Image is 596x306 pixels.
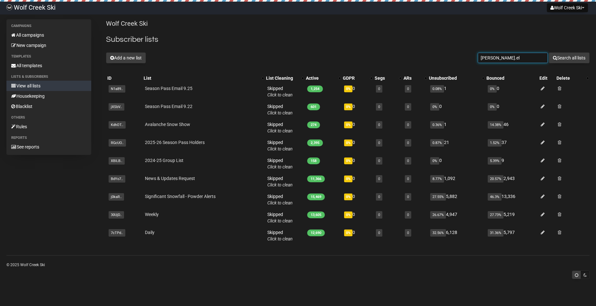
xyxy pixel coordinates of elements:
[145,104,192,109] a: Season Pass Email 9.22
[267,176,293,187] span: Skipped
[145,212,159,217] a: Weekly
[344,139,352,146] span: 0%
[485,74,538,83] th: Bounced: No sort applied, sorting is disabled
[485,83,538,101] td: 0
[142,74,265,83] th: List: No sort applied, activate to apply an ascending sort
[538,74,555,83] th: Edit: No sort applied, sorting is disabled
[488,121,503,129] span: 14.38%
[488,175,503,183] span: 20.57%
[344,157,352,164] span: 0%
[428,83,485,101] td: 1
[6,114,91,122] li: Others
[555,74,590,83] th: Delete: No sort applied, activate to apply an ascending sort
[307,122,320,128] span: 274
[378,195,380,199] a: 0
[342,137,373,155] td: 0
[267,236,293,241] a: Click to clean
[144,75,258,81] div: List
[429,75,479,81] div: Unsubscribed
[378,87,380,91] a: 0
[342,191,373,209] td: 0
[485,191,538,209] td: 13,336
[306,75,335,81] div: Active
[267,212,293,223] span: Skipped
[109,157,125,165] span: XBILB..
[428,101,485,119] td: 0
[549,52,590,63] button: Search all lists
[342,209,373,227] td: 0
[267,194,293,205] span: Skipped
[404,75,421,81] div: ARs
[407,123,409,127] a: 0
[145,122,190,127] a: Avalanche Snow Show
[267,158,293,169] span: Skipped
[485,155,538,173] td: 9
[430,193,446,201] span: 27.55%
[6,53,91,60] li: Templates
[307,212,325,218] span: 13,605
[488,85,497,93] span: 0%
[307,157,320,164] span: 158
[106,74,142,83] th: ID: No sort applied, sorting is disabled
[344,194,352,200] span: 0%
[305,74,342,83] th: Active: No sort applied, activate to apply an ascending sort
[430,229,446,237] span: 32.56%
[6,101,91,112] a: Blacklist
[488,139,502,147] span: 1.52%
[109,139,126,147] span: RGcUO..
[488,211,503,219] span: 27.73%
[344,175,352,182] span: 0%
[428,119,485,137] td: 1
[6,261,590,268] p: © 2025 Wolf Creek Ski
[6,40,91,50] a: New campaign
[378,105,380,109] a: 0
[407,231,409,235] a: 0
[307,85,323,92] span: 1,254
[344,212,352,218] span: 0%
[488,103,497,111] span: 0%
[485,227,538,245] td: 5,797
[343,75,367,81] div: GDPR
[109,103,124,111] span: jXSbV..
[145,176,195,181] a: News & Updates Request
[373,74,402,83] th: Segs: No sort applied, activate to apply an ascending sort
[407,105,409,109] a: 0
[407,213,409,217] a: 0
[342,83,373,101] td: 0
[145,140,205,145] a: 2025-26 Season Pass Holders
[378,177,380,181] a: 0
[428,191,485,209] td: 5,882
[375,75,396,81] div: Segs
[267,122,293,133] span: Skipped
[430,103,439,111] span: 0%
[344,104,352,110] span: 0%
[109,211,124,219] span: 30UjD..
[6,73,91,81] li: Lists & subscribers
[430,121,444,129] span: 0.36%
[430,139,444,147] span: 0.87%
[428,74,485,83] th: Unsubscribed: No sort applied, activate to apply an ascending sort
[267,110,293,115] a: Click to clean
[267,146,293,151] a: Click to clean
[430,211,446,219] span: 26.67%
[407,141,409,145] a: 0
[145,86,192,91] a: Season Pass Email 9.25
[342,227,373,245] td: 0
[145,158,183,163] a: 2024-25 Group List
[6,22,91,30] li: Campaigns
[428,209,485,227] td: 4,947
[6,4,12,10] img: b8a1e34ad8b70b86f908001b9dc56f97
[430,175,444,183] span: 8.77%
[342,155,373,173] td: 0
[6,81,91,91] a: View all lists
[428,227,485,245] td: 6,128
[428,155,485,173] td: 0
[145,230,155,235] a: Daily
[485,209,538,227] td: 5,219
[267,104,293,115] span: Skipped
[109,121,126,129] span: KdhOT..
[342,74,373,83] th: GDPR: No sort applied, activate to apply an ascending sort
[266,75,298,81] div: List Cleaning
[6,134,91,142] li: Reports
[342,173,373,191] td: 0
